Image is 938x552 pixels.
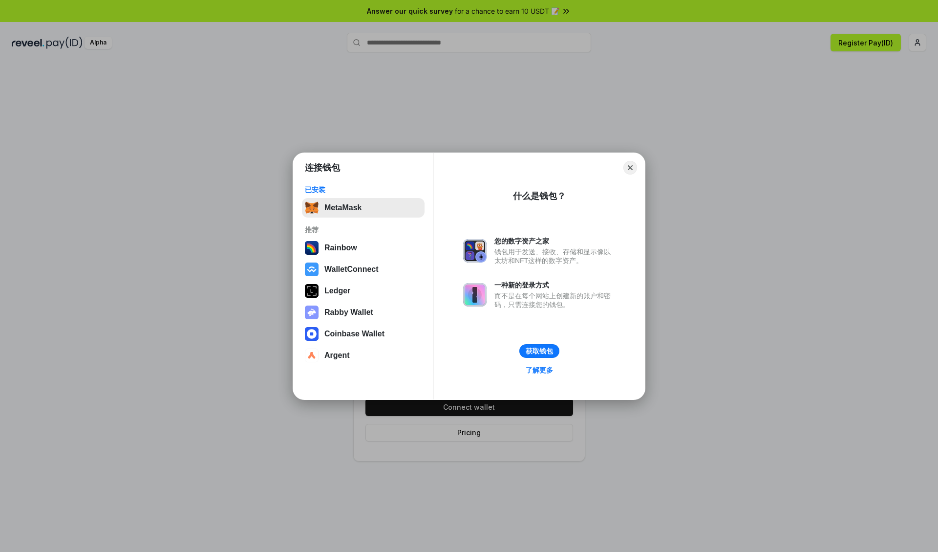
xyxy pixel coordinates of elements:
[494,291,616,309] div: 而不是在每个网站上创建新的账户和密码，只需连接您的钱包。
[305,327,319,341] img: svg+xml,%3Csvg%20width%3D%2228%22%20height%3D%2228%22%20viewBox%3D%220%200%2028%2028%22%20fill%3D...
[324,203,362,212] div: MetaMask
[324,308,373,317] div: Rabby Wallet
[526,366,553,375] div: 了解更多
[302,303,425,322] button: Rabby Wallet
[463,283,487,307] img: svg+xml,%3Csvg%20xmlns%3D%22http%3A%2F%2Fwww.w3.org%2F2000%2Fsvg%22%20fill%3D%22none%22%20viewBox...
[305,241,319,255] img: svg+xml,%3Csvg%20width%3D%22120%22%20height%3D%22120%22%20viewBox%3D%220%200%20120%20120%22%20fil...
[494,237,616,245] div: 您的数字资产之家
[302,281,425,301] button: Ledger
[305,306,319,319] img: svg+xml,%3Csvg%20xmlns%3D%22http%3A%2F%2Fwww.w3.org%2F2000%2Fsvg%22%20fill%3D%22none%22%20viewBox...
[324,287,350,295] div: Ledger
[519,344,559,358] button: 获取钱包
[302,260,425,279] button: WalletConnect
[302,198,425,218] button: MetaMask
[623,161,637,175] button: Close
[324,243,357,252] div: Rainbow
[302,346,425,365] button: Argent
[305,284,319,298] img: svg+xml,%3Csvg%20xmlns%3D%22http%3A%2F%2Fwww.w3.org%2F2000%2Fsvg%22%20width%3D%2228%22%20height%3...
[513,190,566,202] div: 什么是钱包？
[305,185,422,194] div: 已安装
[324,351,350,360] div: Argent
[463,239,487,263] img: svg+xml,%3Csvg%20xmlns%3D%22http%3A%2F%2Fwww.w3.org%2F2000%2Fsvg%22%20fill%3D%22none%22%20viewBox...
[305,263,319,276] img: svg+xml,%3Csvg%20width%3D%2228%22%20height%3D%2228%22%20viewBox%3D%220%200%2028%2028%22%20fill%3D...
[324,330,384,338] div: Coinbase Wallet
[324,265,379,274] div: WalletConnect
[302,324,425,344] button: Coinbase Wallet
[305,349,319,362] img: svg+xml,%3Csvg%20width%3D%2228%22%20height%3D%2228%22%20viewBox%3D%220%200%2028%2028%22%20fill%3D...
[305,162,340,174] h1: 连接钱包
[520,364,559,376] a: 了解更多
[494,247,616,265] div: 钱包用于发送、接收、存储和显示像以太坊和NFT这样的数字资产。
[494,281,616,289] div: 一种新的登录方式
[305,201,319,215] img: svg+xml,%3Csvg%20fill%3D%22none%22%20height%3D%2233%22%20viewBox%3D%220%200%2035%2033%22%20width%...
[305,225,422,234] div: 推荐
[526,347,553,355] div: 获取钱包
[302,238,425,258] button: Rainbow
